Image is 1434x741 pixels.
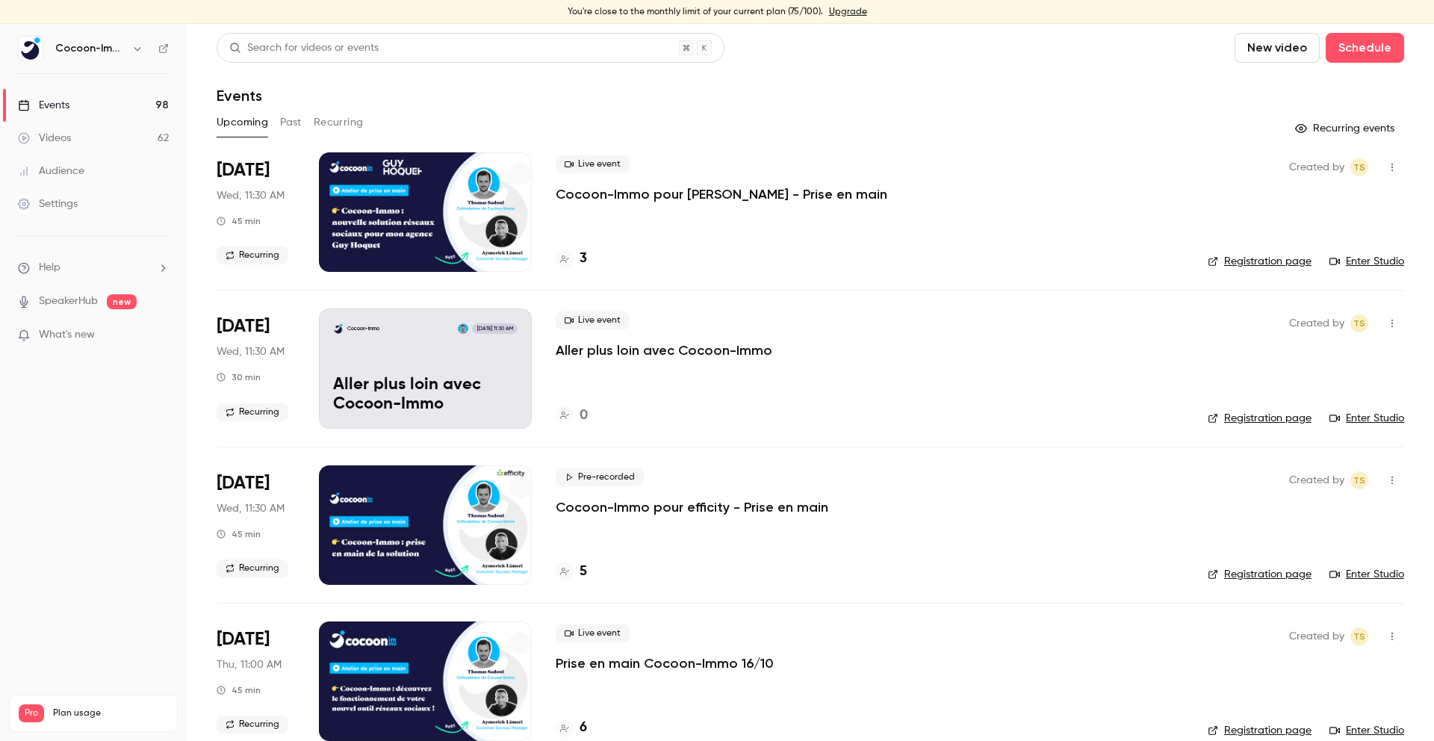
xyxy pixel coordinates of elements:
[829,6,867,18] a: Upgrade
[556,311,630,329] span: Live event
[556,562,587,582] a: 5
[217,87,262,105] h1: Events
[217,684,261,696] div: 45 min
[18,131,71,146] div: Videos
[1289,627,1344,645] span: Created by
[1289,314,1344,332] span: Created by
[39,260,60,276] span: Help
[217,111,268,134] button: Upcoming
[217,559,288,577] span: Recurring
[1235,33,1320,63] button: New video
[217,471,270,495] span: [DATE]
[1350,471,1368,489] span: Thomas Sadoul
[53,707,168,719] span: Plan usage
[229,40,379,56] div: Search for videos or events
[556,468,644,486] span: Pre-recorded
[217,152,295,272] div: Oct 15 Wed, 11:30 AM (Europe/Paris)
[18,98,69,113] div: Events
[217,247,288,264] span: Recurring
[1326,33,1404,63] button: Schedule
[217,716,288,734] span: Recurring
[1208,567,1312,582] a: Registration page
[1350,627,1368,645] span: Thomas Sadoul
[1329,254,1404,269] a: Enter Studio
[217,158,270,182] span: [DATE]
[151,329,169,342] iframe: Noticeable Trigger
[319,309,532,428] a: Aller plus loin avec Cocoon-ImmoCocoon-ImmoThomas Sadoul[DATE] 11:30 AMAller plus loin avec Cocoo...
[1353,314,1365,332] span: TS
[1329,723,1404,738] a: Enter Studio
[1289,471,1344,489] span: Created by
[217,188,285,203] span: Wed, 11:30 AM
[347,325,379,332] p: Cocoon-Immo
[39,294,98,309] a: SpeakerHub
[1353,158,1365,176] span: TS
[217,657,282,672] span: Thu, 11:00 AM
[556,341,772,359] a: Aller plus loin avec Cocoon-Immo
[314,111,364,134] button: Recurring
[217,215,261,227] div: 45 min
[580,406,588,426] h4: 0
[217,501,285,516] span: Wed, 11:30 AM
[580,562,587,582] h4: 5
[556,185,887,203] a: Cocoon-Immo pour [PERSON_NAME] - Prise en main
[217,314,270,338] span: [DATE]
[1208,723,1312,738] a: Registration page
[55,41,125,56] h6: Cocoon-Immo
[18,196,78,211] div: Settings
[1289,158,1344,176] span: Created by
[280,111,302,134] button: Past
[1353,627,1365,645] span: TS
[1288,117,1404,140] button: Recurring events
[556,406,588,426] a: 0
[458,323,468,334] img: Thomas Sadoul
[333,376,518,415] p: Aller plus loin avec Cocoon-Immo
[333,323,344,334] img: Aller plus loin avec Cocoon-Immo
[217,371,261,383] div: 30 min
[556,624,630,642] span: Live event
[217,465,295,585] div: Oct 15 Wed, 11:30 AM (Europe/Paris)
[18,260,169,276] li: help-dropdown-opener
[556,654,774,672] a: Prise en main Cocoon-Immo 16/10
[556,718,587,738] a: 6
[217,528,261,540] div: 45 min
[1329,567,1404,582] a: Enter Studio
[217,403,288,421] span: Recurring
[580,718,587,738] h4: 6
[1208,411,1312,426] a: Registration page
[556,249,587,269] a: 3
[19,704,44,722] span: Pro
[556,155,630,173] span: Live event
[556,498,828,516] a: Cocoon-Immo pour efficity - Prise en main
[1350,314,1368,332] span: Thomas Sadoul
[217,627,270,651] span: [DATE]
[217,344,285,359] span: Wed, 11:30 AM
[19,37,43,61] img: Cocoon-Immo
[1329,411,1404,426] a: Enter Studio
[217,621,295,741] div: Oct 16 Thu, 11:00 AM (Europe/Paris)
[472,323,517,334] span: [DATE] 11:30 AM
[1350,158,1368,176] span: Thomas Sadoul
[18,164,84,179] div: Audience
[107,294,137,309] span: new
[1208,254,1312,269] a: Registration page
[580,249,587,269] h4: 3
[217,309,295,428] div: Oct 15 Wed, 11:30 AM (Europe/Paris)
[1353,471,1365,489] span: TS
[39,327,95,343] span: What's new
